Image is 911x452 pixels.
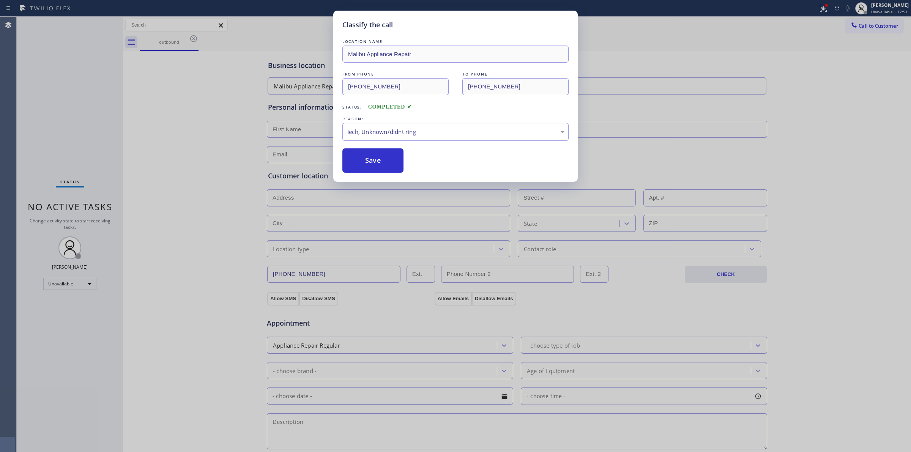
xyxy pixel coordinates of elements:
span: Status: [342,104,362,110]
div: FROM PHONE [342,70,449,78]
input: To phone [462,78,569,95]
div: TO PHONE [462,70,569,78]
h5: Classify the call [342,20,393,30]
button: Save [342,148,403,173]
span: COMPLETED [368,104,412,110]
input: From phone [342,78,449,95]
div: REASON: [342,115,569,123]
div: LOCATION NAME [342,38,569,46]
div: Tech, Unknown/didnt ring [347,128,564,136]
